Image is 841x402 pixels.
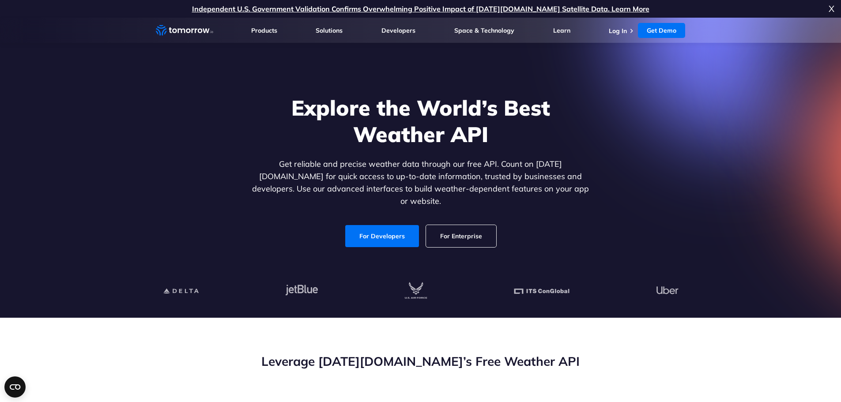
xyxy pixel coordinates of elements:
a: Log In [609,27,627,35]
button: Open CMP widget [4,376,26,398]
h2: Leverage [DATE][DOMAIN_NAME]’s Free Weather API [156,353,686,370]
a: Home link [156,24,213,37]
a: Solutions [316,26,343,34]
a: Developers [381,26,415,34]
a: Get Demo [638,23,685,38]
a: Space & Technology [454,26,514,34]
a: For Enterprise [426,225,496,247]
h1: Explore the World’s Best Weather API [250,94,591,147]
a: Learn [553,26,570,34]
a: Independent U.S. Government Validation Confirms Overwhelming Positive Impact of [DATE][DOMAIN_NAM... [192,4,649,13]
p: Get reliable and precise weather data through our free API. Count on [DATE][DOMAIN_NAME] for quic... [250,158,591,207]
a: For Developers [345,225,419,247]
a: Products [251,26,277,34]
